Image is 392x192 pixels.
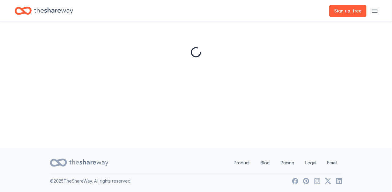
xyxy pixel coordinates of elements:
[350,8,362,13] span: , free
[229,157,342,169] nav: quick links
[334,7,362,15] span: Sign up
[256,157,275,169] a: Blog
[276,157,299,169] a: Pricing
[229,157,254,169] a: Product
[300,157,321,169] a: Legal
[329,5,366,17] a: Sign up, free
[15,4,73,18] a: Home
[322,157,342,169] a: Email
[50,177,131,185] p: © 2025 TheShareWay. All rights reserved.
